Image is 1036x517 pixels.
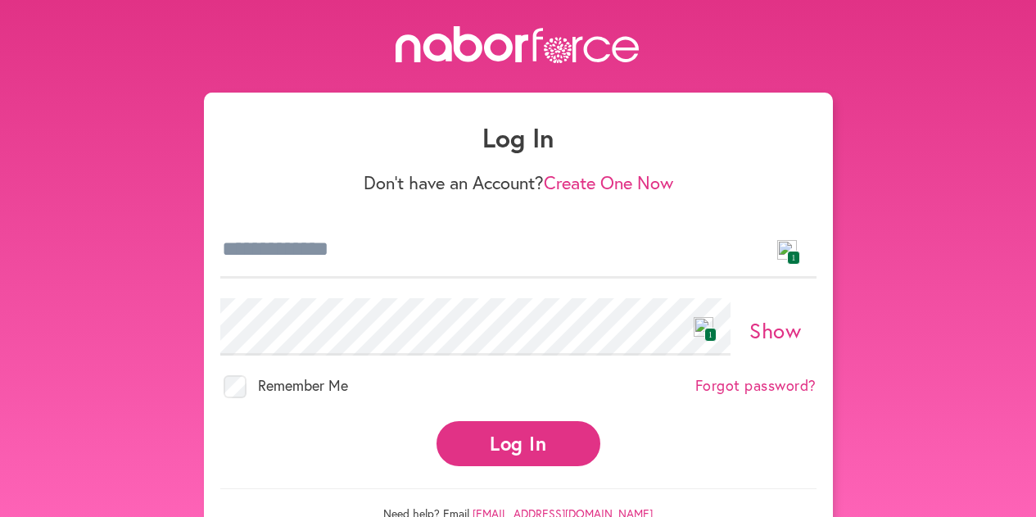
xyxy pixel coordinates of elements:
span: Remember Me [258,375,348,395]
button: Log In [437,421,600,466]
img: npw-badge-icon.svg [694,317,713,337]
a: Create One Now [544,170,673,194]
span: 1 [787,251,799,265]
a: Show [749,316,801,344]
p: Don't have an Account? [220,172,817,193]
h1: Log In [220,122,817,153]
span: 1 [704,328,717,342]
a: Forgot password? [695,377,817,395]
img: npw-badge-icon.svg [777,240,797,260]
